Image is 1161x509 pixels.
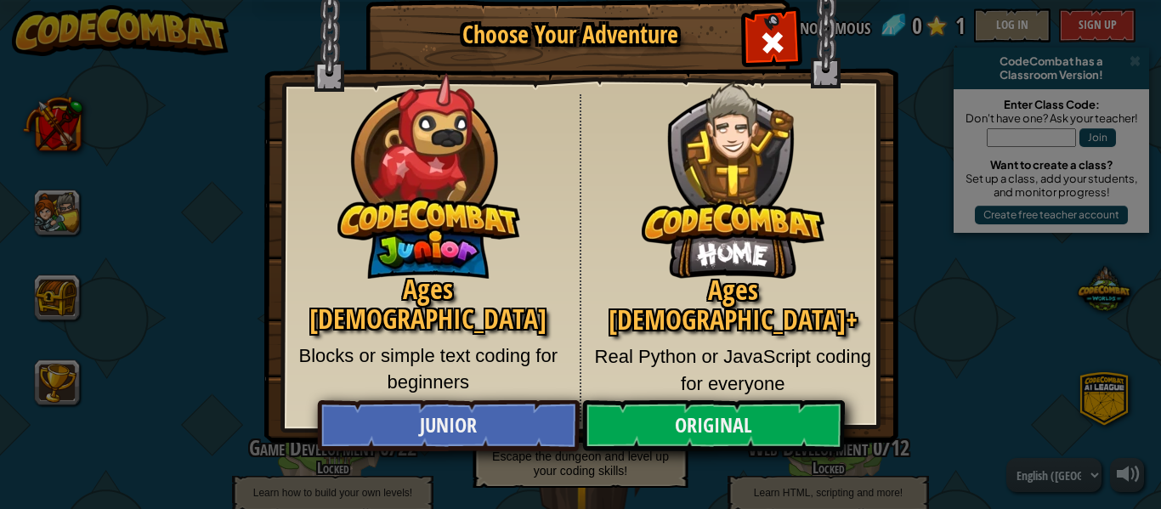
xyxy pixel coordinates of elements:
img: CodeCombat Original hero character [642,55,824,279]
h2: Ages [DEMOGRAPHIC_DATA]+ [594,275,873,335]
p: Real Python or JavaScript coding for everyone [594,343,873,397]
img: CodeCombat Junior hero character [337,62,520,279]
p: Blocks or simple text coding for beginners [290,342,567,396]
div: Close modal [745,14,799,67]
a: Original [582,400,844,451]
h1: Choose Your Adventure [396,22,745,48]
a: Junior [317,400,579,451]
h2: Ages [DEMOGRAPHIC_DATA] [290,274,567,334]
